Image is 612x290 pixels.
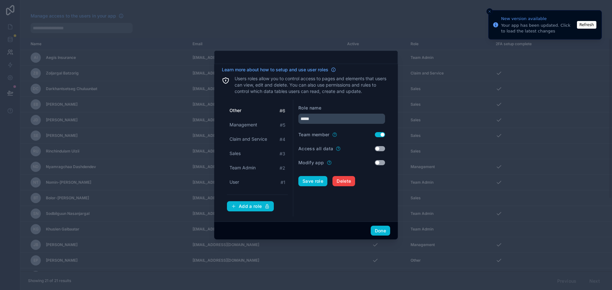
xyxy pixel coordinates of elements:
label: Modify app [298,159,324,166]
span: # 4 [280,136,285,143]
p: Users roles allow you to control access to pages and elements that users can view, edit and delet... [235,75,390,95]
span: # 2 [280,165,285,171]
div: Add a role [231,203,270,209]
span: Other [229,107,241,114]
button: Refresh [577,21,596,29]
a: Learn more about how to setup and use user roles [222,67,336,73]
span: # 5 [280,122,285,128]
span: Team Admin [229,165,256,171]
div: Your app has been updated. Click to load the latest changes [501,23,575,34]
button: Close toast [486,8,493,15]
button: Save role [298,176,327,186]
span: Claim and Service [229,136,267,142]
button: Done [371,226,390,236]
button: Add a role [227,201,274,211]
span: Learn more about how to setup and use user roles [222,67,328,73]
span: # 1 [280,179,285,186]
label: Team member [298,131,330,138]
span: User [229,179,239,185]
label: Role name [298,105,321,111]
label: Access all data [298,145,333,152]
span: Management [229,122,257,128]
span: Delete [337,178,351,184]
span: # 6 [280,108,285,114]
button: Delete [332,176,355,186]
span: Sales [229,150,241,157]
span: # 3 [280,151,285,157]
div: New version available [501,16,575,22]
